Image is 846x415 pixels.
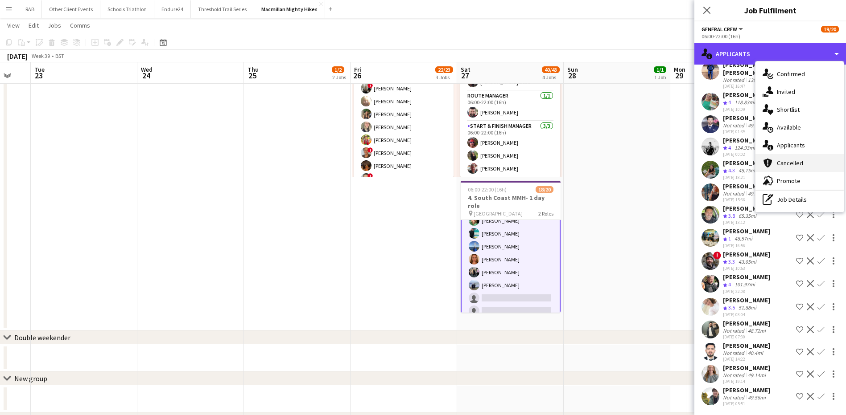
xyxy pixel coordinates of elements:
[746,190,768,197] div: 49.47mi
[468,186,507,193] span: 06:00-22:00 (16h)
[746,394,768,401] div: 49.56mi
[746,372,768,378] div: 49.14mi
[723,227,770,235] div: [PERSON_NAME]
[33,70,45,81] span: 23
[702,33,839,40] div: 06:00-22:00 (16h)
[723,182,770,190] div: [PERSON_NAME]
[459,70,470,81] span: 27
[353,70,361,81] span: 26
[723,319,770,327] div: [PERSON_NAME]
[674,65,685,73] span: Mon
[723,342,770,350] div: [PERSON_NAME]
[746,350,765,356] div: 40.4mi
[673,70,685,81] span: 29
[728,144,731,151] span: 4
[728,281,731,288] span: 4
[723,386,770,394] div: [PERSON_NAME]
[42,0,100,18] button: Other Client Events
[723,401,770,407] div: [DATE] 05:51
[728,258,735,265] span: 3.3
[723,296,770,304] div: [PERSON_NAME]
[728,235,731,242] span: 1
[248,65,259,73] span: Thu
[354,67,454,187] app-card-role: General Crew8/809:00-19:00 (10h)![PERSON_NAME][PERSON_NAME][PERSON_NAME][PERSON_NAME][PERSON_NAME...
[460,45,560,177] app-job-card: 06:00-22:00 (16h)21/21 [GEOGRAPHIC_DATA]6 Roles[PERSON_NAME][PERSON_NAME][PERSON_NAME][PERSON_NAM...
[354,45,454,177] app-job-card: 09:00-21:00 (12h)21/21 [GEOGRAPHIC_DATA]6 RolesGeneral Crew8/809:00-19:00 (10h)![PERSON_NAME][PER...
[723,151,770,157] div: [DATE] 00:02
[723,114,770,122] div: [PERSON_NAME]
[25,20,42,31] a: Edit
[460,121,560,177] app-card-role: Start & Finish Manager3/306:00-22:00 (16h)[PERSON_NAME][PERSON_NAME][PERSON_NAME]
[723,159,770,167] div: [PERSON_NAME]
[737,304,758,312] div: 51.88mi
[755,191,844,208] div: Job Details
[191,0,254,18] button: Threshold Trail Series
[7,52,28,61] div: [DATE]
[723,204,770,212] div: [PERSON_NAME]
[461,194,561,210] h3: 4. South Coast MMH- 1 day role
[723,372,746,378] div: Not rated
[723,53,792,77] div: [PERSON_NAME] [PERSON_NAME] [PERSON_NAME]
[254,0,325,18] button: Macmillan Mighty Hikes
[246,70,259,81] span: 25
[737,258,758,266] div: 43.05mi
[566,70,578,81] span: 28
[461,181,561,313] app-job-card: 06:00-22:00 (16h)18/204. South Coast MMH- 1 day role [GEOGRAPHIC_DATA]2 Roles[PERSON_NAME][PERSON...
[29,53,52,59] span: Week 39
[14,374,47,383] div: New group
[723,83,792,89] div: [DATE] 16:47
[702,26,737,33] span: General Crew
[367,173,373,179] span: !
[723,378,770,384] div: [DATE] 19:14
[733,235,754,243] div: 48.57mi
[474,210,523,217] span: [GEOGRAPHIC_DATA]
[723,243,770,248] div: [DATE] 16:56
[70,21,90,29] span: Comms
[702,26,744,33] button: General Crew
[154,0,191,18] button: Endure24
[723,334,770,340] div: [DATE] 07:30
[723,220,770,225] div: [DATE] 13:12
[332,66,344,73] span: 1/2
[728,304,735,311] span: 3.5
[367,147,373,153] span: !
[48,21,61,29] span: Jobs
[34,65,45,73] span: Tue
[723,350,746,356] div: Not rated
[694,4,846,16] h3: Job Fulfilment
[723,77,746,83] div: Not rated
[7,21,20,29] span: View
[728,212,735,219] span: 3.8
[755,118,844,136] div: Available
[733,281,757,289] div: 101.97mi
[654,74,666,81] div: 1 Job
[140,70,153,81] span: 24
[694,43,846,65] div: Applicants
[18,0,42,18] button: RAB
[436,74,453,81] div: 3 Jobs
[723,106,770,112] div: [DATE] 10:09
[100,0,154,18] button: Schools Triathlon
[44,20,65,31] a: Jobs
[723,364,770,372] div: [PERSON_NAME]
[723,327,746,334] div: Not rated
[542,74,559,81] div: 4 Jobs
[723,250,770,258] div: [PERSON_NAME]
[332,74,346,81] div: 2 Jobs
[723,136,770,144] div: [PERSON_NAME]
[755,136,844,154] div: Applicants
[567,65,578,73] span: Sun
[723,122,746,129] div: Not rated
[723,312,770,317] div: [DATE] 08:04
[746,122,768,129] div: 49.75mi
[538,210,553,217] span: 2 Roles
[435,66,453,73] span: 22/23
[723,265,770,271] div: [DATE] 10:53
[755,154,844,172] div: Cancelled
[733,99,757,106] div: 118.83mi
[746,327,768,334] div: 48.72mi
[737,212,758,220] div: 65.35mi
